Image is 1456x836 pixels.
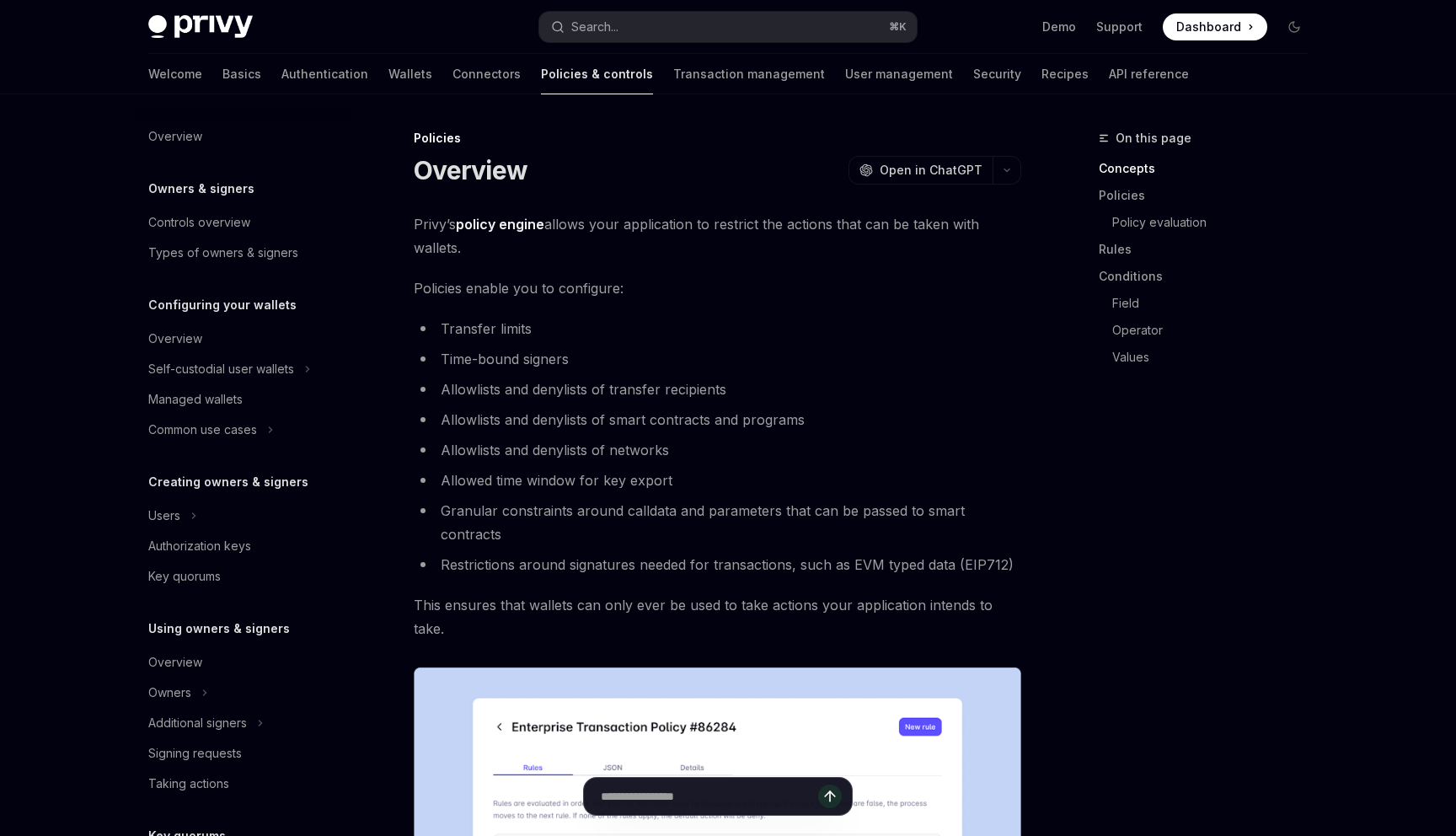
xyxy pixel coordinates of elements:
div: Overview [148,652,202,673]
button: Open search [539,12,917,42]
a: Basics [222,54,261,94]
button: Open in ChatGPT [848,156,993,185]
button: Toggle Owners section [135,678,351,708]
a: Controls overview [135,207,351,238]
button: Toggle Additional signers section [135,708,351,738]
a: API reference [1109,54,1189,94]
div: Policies [414,130,1021,147]
a: Transaction management [673,54,825,94]
a: Policies & controls [541,54,653,94]
h5: Using owners & signers [148,619,290,639]
div: Additional signers [148,713,247,733]
div: Common use cases [148,420,257,440]
div: Owners [148,683,191,703]
a: Overview [135,324,351,354]
button: Toggle dark mode [1281,13,1308,40]
div: Types of owners & signers [148,243,298,263]
span: Privy’s allows your application to restrict the actions that can be taken with wallets. [414,212,1021,260]
a: Policy evaluation [1099,209,1321,236]
a: Rules [1099,236,1321,263]
div: Overview [148,329,202,349]
img: dark logo [148,15,253,39]
div: Taking actions [148,774,229,794]
a: Types of owners & signers [135,238,351,268]
span: Policies enable you to configure: [414,276,1021,300]
span: On this page [1116,128,1191,148]
div: Signing requests [148,743,242,764]
div: Key quorums [148,566,221,587]
a: Recipes [1041,54,1089,94]
div: Self-custodial user wallets [148,359,294,379]
span: ⌘ K [889,20,907,34]
a: User management [845,54,953,94]
a: Operator [1099,317,1321,344]
li: Transfer limits [414,317,1021,340]
a: Support [1096,19,1143,35]
a: Welcome [148,54,202,94]
a: Managed wallets [135,384,351,415]
a: Field [1099,290,1321,317]
a: Taking actions [135,769,351,799]
li: Restrictions around signatures needed for transactions, such as EVM typed data (EIP712) [414,553,1021,576]
a: Security [973,54,1021,94]
li: Allowlists and denylists of networks [414,438,1021,462]
a: Wallets [388,54,432,94]
a: Concepts [1099,155,1321,182]
a: Overview [135,121,351,152]
button: Toggle Self-custodial user wallets section [135,354,351,384]
span: Open in ChatGPT [880,162,982,179]
a: Values [1099,344,1321,371]
div: Controls overview [148,212,250,233]
h5: Creating owners & signers [148,472,308,492]
button: Toggle Common use cases section [135,415,351,445]
a: Dashboard [1163,13,1267,40]
strong: policy engine [456,216,544,233]
div: Users [148,506,180,526]
a: Policies [1099,182,1321,209]
li: Granular constraints around calldata and parameters that can be passed to smart contracts [414,499,1021,546]
div: Overview [148,126,202,147]
a: Authentication [281,54,368,94]
a: Overview [135,647,351,678]
div: Managed wallets [148,389,243,410]
a: Signing requests [135,738,351,769]
div: Search... [571,17,618,37]
h1: Overview [414,155,527,185]
input: Ask a question... [601,778,818,815]
li: Allowlists and denylists of smart contracts and programs [414,408,1021,431]
h5: Configuring your wallets [148,295,297,315]
a: Key quorums [135,561,351,592]
h5: Owners & signers [148,179,254,199]
div: Authorization keys [148,536,251,556]
button: Toggle Users section [135,501,351,531]
a: Authorization keys [135,531,351,561]
li: Time-bound signers [414,347,1021,371]
span: Dashboard [1176,19,1241,35]
a: Conditions [1099,263,1321,290]
a: Connectors [452,54,521,94]
span: This ensures that wallets can only ever be used to take actions your application intends to take. [414,593,1021,640]
button: Send message [818,785,842,808]
li: Allowed time window for key export [414,469,1021,492]
li: Allowlists and denylists of transfer recipients [414,378,1021,401]
a: Demo [1042,19,1076,35]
